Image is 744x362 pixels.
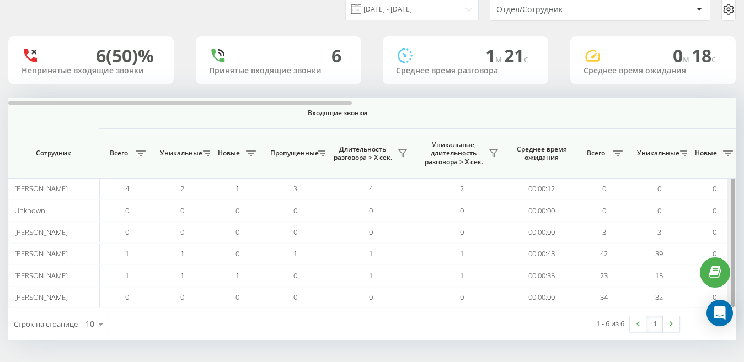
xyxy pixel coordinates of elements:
span: 1 [293,248,297,258]
div: Непринятые входящие звонки [22,66,160,75]
div: Принятые входящие звонки [209,66,348,75]
span: 0 [293,271,297,280]
span: 2 [460,183,464,193]
span: 0 [235,248,239,258]
span: 39 [655,248,663,258]
span: 18 [692,44,716,67]
span: 0 [293,206,297,215]
td: 00:00:35 [507,264,576,286]
span: 1 [235,271,239,280]
span: Входящие звонки [128,109,547,117]
span: Уникальные, длительность разговора > Х сек. [422,141,485,166]
span: 1 [125,271,129,280]
div: Среднее время ожидания [584,66,722,75]
span: 1 [369,248,373,258]
td: 00:00:00 [507,287,576,308]
span: c [711,53,716,65]
div: 6 [331,45,341,66]
span: 42 [600,248,608,258]
span: Всего [582,149,609,158]
span: 0 [180,292,184,302]
span: 0 [460,227,464,237]
span: Всего [105,149,132,158]
span: 0 [602,183,606,193]
div: Отдел/Сотрудник [496,5,628,14]
td: 00:00:00 [507,199,576,221]
span: 4 [125,183,129,193]
span: 3 [657,227,661,237]
span: 0 [235,206,239,215]
span: c [524,53,528,65]
span: 1 [125,248,129,258]
span: 0 [369,227,373,237]
span: 0 [125,206,129,215]
span: [PERSON_NAME] [14,183,68,193]
span: 0 [125,292,129,302]
span: 34 [600,292,608,302]
a: 1 [646,316,663,332]
span: 0 [293,227,297,237]
span: 0 [125,227,129,237]
span: Пропущенные [270,149,315,158]
span: 0 [657,206,661,215]
span: [PERSON_NAME] [14,227,68,237]
span: 23 [600,271,608,280]
div: 6 (50)% [96,45,154,66]
span: 0 [713,206,716,215]
span: 0 [673,44,692,67]
span: 0 [460,206,464,215]
span: Строк на странице [14,319,78,329]
td: 00:00:00 [507,221,576,243]
span: [PERSON_NAME] [14,248,68,258]
span: Уникальные [160,149,200,158]
span: 1 [235,183,239,193]
span: 0 [713,292,716,302]
span: 0 [369,292,373,302]
span: 0 [460,292,464,302]
span: 0 [602,206,606,215]
span: 32 [655,292,663,302]
span: 0 [180,227,184,237]
span: Длительность разговора > Х сек. [331,145,394,162]
span: м [683,53,692,65]
span: 2 [180,183,184,193]
td: 00:00:48 [507,243,576,264]
span: Уникальные [637,149,677,158]
span: 4 [369,183,373,193]
span: 3 [293,183,297,193]
span: м [495,53,504,65]
span: Новые [215,149,243,158]
span: Unknown [14,206,45,215]
span: 0 [713,227,716,237]
span: Новые [692,149,720,158]
span: 3 [602,227,606,237]
span: 0 [235,227,239,237]
span: Среднее время ожидания [516,145,568,162]
div: Среднее время разговора [396,66,535,75]
div: Open Intercom Messenger [706,300,733,326]
span: 0 [713,248,716,258]
span: 1 [460,248,464,258]
div: 1 - 6 из 6 [596,318,624,329]
span: 1 [485,44,504,67]
span: 0 [235,292,239,302]
span: 0 [713,183,716,193]
span: 1 [180,248,184,258]
td: 00:00:12 [507,178,576,199]
span: Сотрудник [18,149,89,158]
span: [PERSON_NAME] [14,292,68,302]
span: 0 [180,206,184,215]
span: 0 [657,183,661,193]
span: 1 [460,271,464,280]
span: 0 [293,292,297,302]
span: [PERSON_NAME] [14,271,68,280]
span: 21 [504,44,528,67]
span: 1 [180,271,184,280]
span: 15 [655,271,663,280]
div: 10 [85,318,94,329]
span: 0 [369,206,373,215]
span: 1 [369,271,373,280]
